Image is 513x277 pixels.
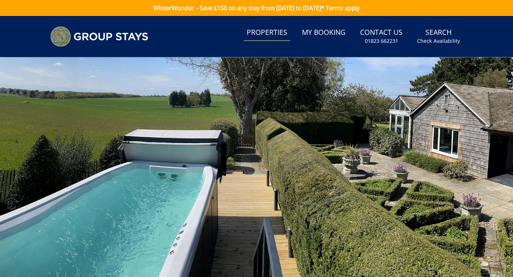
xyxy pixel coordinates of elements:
[414,25,463,48] a: SearchCheck Availability
[50,26,148,47] img: Group Stays
[417,37,460,45] small: Check Availability
[365,37,398,45] small: 01823 662231
[244,25,290,41] a: Properties
[299,25,348,41] a: My Booking
[357,25,405,48] a: Contact Us01823 662231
